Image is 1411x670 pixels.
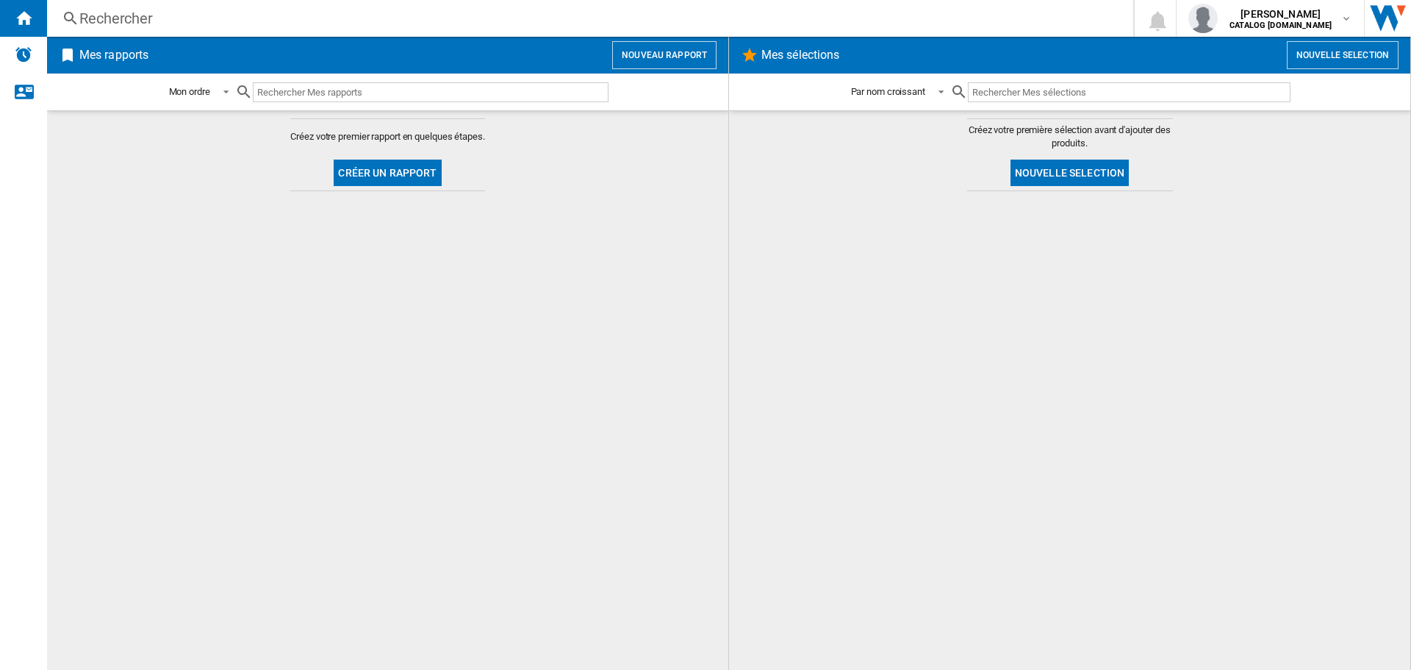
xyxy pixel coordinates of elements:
button: Nouvelle selection [1010,160,1130,186]
div: Mon ordre [169,86,210,97]
button: Nouveau rapport [612,41,717,69]
img: alerts-logo.svg [15,46,32,63]
span: [PERSON_NAME] [1229,7,1332,21]
span: Créez votre première sélection avant d'ajouter des produits. [967,124,1173,150]
b: CATALOG [DOMAIN_NAME] [1229,21,1332,30]
h2: Mes sélections [758,41,842,69]
h2: Mes rapports [76,41,151,69]
img: profile.jpg [1188,4,1218,33]
button: Nouvelle selection [1287,41,1399,69]
div: Par nom croissant [851,86,925,97]
span: Créez votre premier rapport en quelques étapes. [290,130,484,143]
input: Rechercher Mes sélections [968,82,1290,102]
div: Rechercher [79,8,1095,29]
input: Rechercher Mes rapports [253,82,608,102]
button: Créer un rapport [334,160,441,186]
